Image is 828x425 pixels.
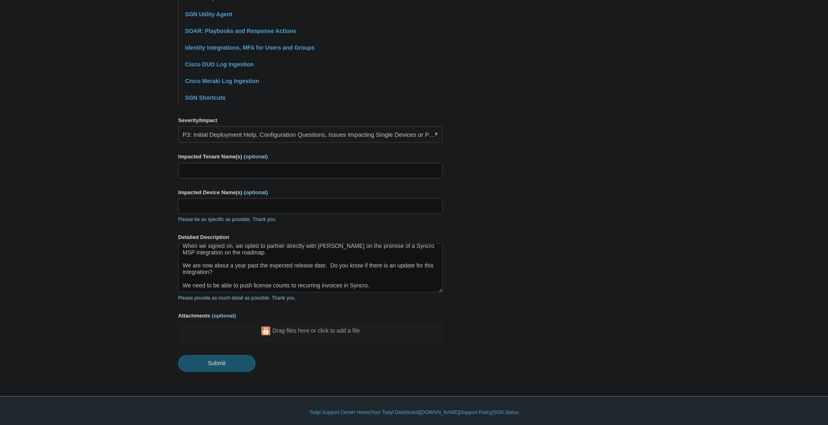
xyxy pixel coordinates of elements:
[178,233,442,241] label: Detailed Description
[178,116,442,125] label: Severity/Impact
[309,409,370,416] a: Todyl Support Center Home
[185,28,296,34] a: SOAR: Playbooks and Response Actions
[178,294,442,302] p: Please provide as much detail as possible. Thank you.
[371,409,418,416] a: Your Todyl Dashboard
[178,216,442,223] p: Please be as specific as possible. Thank you.
[185,44,314,51] a: Identity Integrations, MFA for Users and Groups
[185,61,254,68] a: Cisco DUO Log Ingestion
[185,94,226,101] a: SGN Shortcuts
[178,312,442,320] label: Attachments
[493,409,519,416] a: SGN Status
[178,355,255,371] input: Submit
[244,189,268,195] span: (optional)
[460,409,492,416] a: Support Policy
[420,409,459,416] a: [DOMAIN_NAME]
[178,409,650,416] div: | | | |
[212,313,236,319] span: (optional)
[185,11,232,18] a: SGN Utility Agent
[185,78,259,84] a: Cisco Meraki Log Ingestion
[178,188,442,197] label: Impacted Device Name(s)
[178,153,442,161] label: Impacted Tenant Name(s)
[178,126,442,142] a: P3: Initial Deployment Help, Configuration Questions, Issues Impacting Single Devices or Past Out...
[244,153,268,160] span: (optional)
